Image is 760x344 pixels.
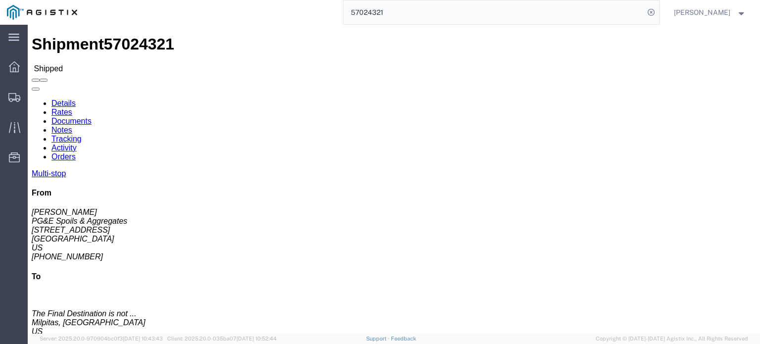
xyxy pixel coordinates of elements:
[366,336,391,342] a: Support
[596,335,748,343] span: Copyright © [DATE]-[DATE] Agistix Inc., All Rights Reserved
[40,336,163,342] span: Server: 2025.20.0-970904bc0f3
[237,336,277,342] span: [DATE] 10:52:44
[167,336,277,342] span: Client: 2025.20.0-035ba07
[673,6,747,18] button: [PERSON_NAME]
[343,0,644,24] input: Search for shipment number, reference number
[391,336,416,342] a: Feedback
[674,7,730,18] span: Rochelle Manzoni
[123,336,163,342] span: [DATE] 10:43:43
[7,5,77,20] img: logo
[28,25,760,334] iframe: FS Legacy Container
